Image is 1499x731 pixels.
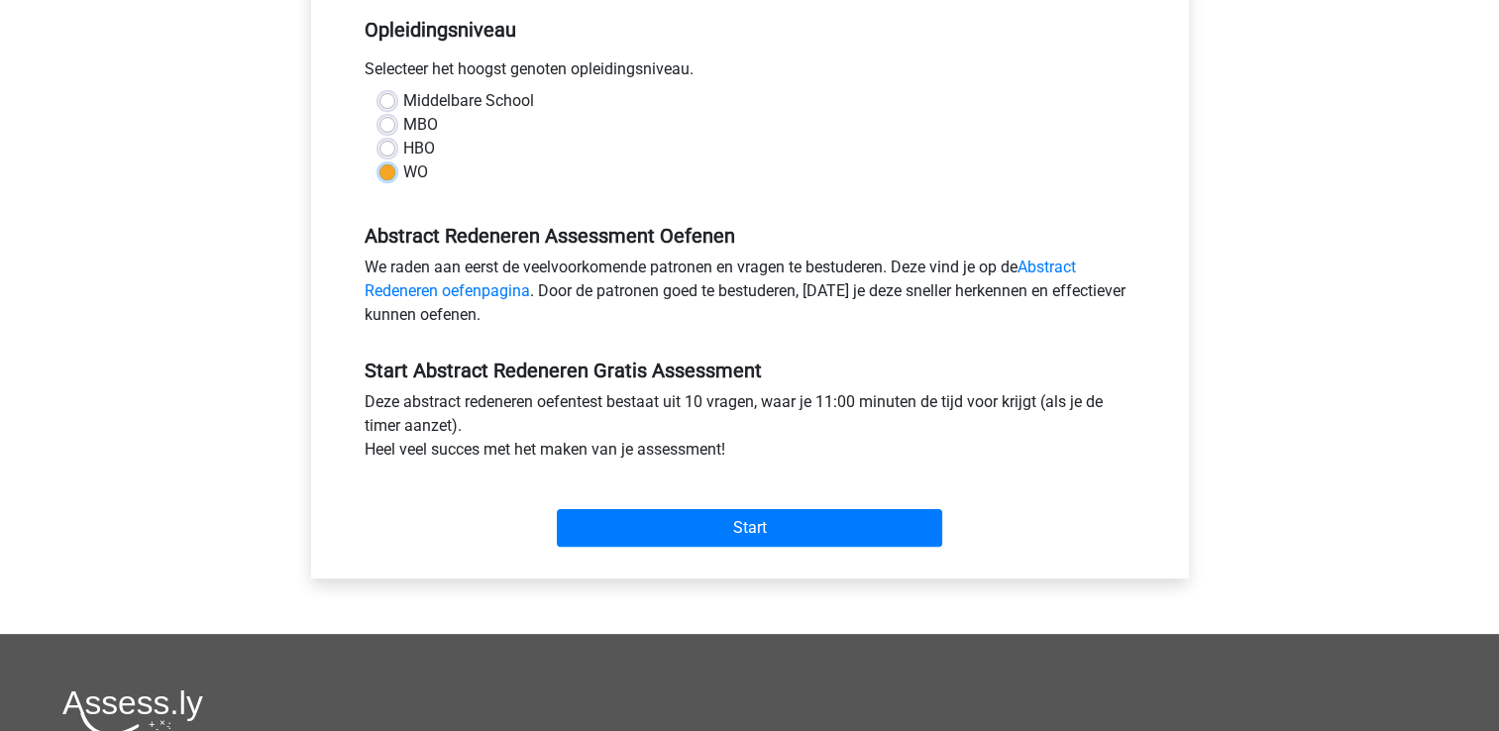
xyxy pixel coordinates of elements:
h5: Abstract Redeneren Assessment Oefenen [365,224,1135,248]
div: We raden aan eerst de veelvoorkomende patronen en vragen te bestuderen. Deze vind je op de . Door... [350,256,1150,335]
input: Start [557,509,942,547]
h5: Start Abstract Redeneren Gratis Assessment [365,359,1135,382]
h5: Opleidingsniveau [365,10,1135,50]
label: HBO [403,137,435,160]
div: Selecteer het hoogst genoten opleidingsniveau. [350,57,1150,89]
div: Deze abstract redeneren oefentest bestaat uit 10 vragen, waar je 11:00 minuten de tijd voor krijg... [350,390,1150,470]
label: WO [403,160,428,184]
label: MBO [403,113,438,137]
label: Middelbare School [403,89,534,113]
